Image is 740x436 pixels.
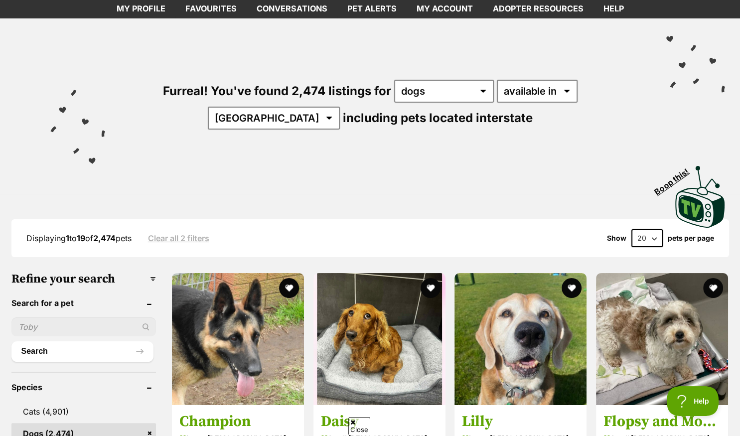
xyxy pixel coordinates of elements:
header: Species [11,383,156,392]
header: Search for a pet [11,298,156,307]
h3: Lilly [462,412,579,431]
img: Lilly - Beagle Dog [454,273,587,405]
button: favourite [279,278,299,298]
label: pets per page [668,234,714,242]
span: Close [348,417,370,435]
iframe: Help Scout Beacon - Open [667,386,720,416]
span: Displaying to of pets [26,233,132,243]
button: favourite [420,278,440,298]
a: Clear all 2 filters [148,234,209,243]
h3: Flopsy and Mopsy [603,412,721,431]
img: Flopsy and Mopsy - Maltese x Shih Tzu Dog [596,273,728,405]
button: favourite [562,278,582,298]
img: PetRescue TV logo [675,166,725,228]
span: Boop this! [653,160,699,196]
button: favourite [703,278,723,298]
button: Search [11,341,154,361]
strong: 19 [77,233,85,243]
img: Champion - German Shepherd Dog [172,273,304,405]
h3: Daisy [321,412,438,431]
a: Boop this! [675,157,725,230]
strong: 1 [66,233,69,243]
h3: Champion [179,412,296,431]
a: Cats (4,901) [11,401,156,422]
span: including pets located interstate [343,111,533,125]
span: Furreal! You've found 2,474 listings for [163,84,391,98]
img: Daisy - Dachshund (Miniature Long Haired) Dog [313,273,445,405]
input: Toby [11,317,156,336]
span: Show [607,234,626,242]
h3: Refine your search [11,272,156,286]
strong: 2,474 [93,233,116,243]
